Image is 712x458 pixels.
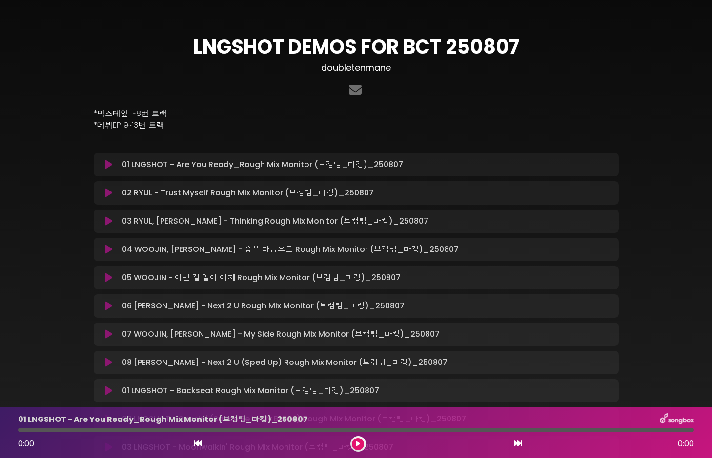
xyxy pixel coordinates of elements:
p: 01 LNGSHOT - Are You Ready_Rough Mix Monitor (브컴팀_마킹)_250807 [122,159,403,171]
span: 0:00 [18,438,34,449]
img: songbox-logo-white.png [660,413,694,426]
p: *데뷔EP 9~13번 트랙 [94,119,619,131]
p: 03 RYUL, [PERSON_NAME] - Thinking Rough Mix Monitor (브컴팀_마킹)_250807 [122,215,428,227]
p: 01 LNGSHOT - Backseat Rough Mix Monitor (브컴팀_마킹)_250807 [122,385,379,397]
p: 02 RYUL - Trust Myself Rough Mix Monitor (브컴팀_마킹)_250807 [122,187,374,199]
p: 01 LNGSHOT - Are You Ready_Rough Mix Monitor (브컴팀_마킹)_250807 [18,414,308,425]
p: 06 [PERSON_NAME] - Next 2 U Rough Mix Monitor (브컴팀_마킹)_250807 [122,300,405,312]
p: 04 WOOJIN, [PERSON_NAME] - 좋은 마음으로 Rough Mix Monitor (브컴팀_마킹)_250807 [122,244,459,255]
p: 05 WOOJIN - 아닌 걸 알아 이제 Rough Mix Monitor (브컴팀_마킹)_250807 [122,272,401,284]
h1: LNGSHOT DEMOS FOR BCT 250807 [94,35,619,58]
p: *믹스테잎 1~8번 트랙 [94,108,619,119]
p: 07 WOOJIN, [PERSON_NAME] - My Side Rough Mix Monitor (브컴팀_마킹)_250807 [122,328,440,340]
span: 0:00 [678,438,694,450]
p: 08 [PERSON_NAME] - Next 2 U (Sped Up) Rough Mix Monitor (브컴팀_마킹)_250807 [122,357,448,368]
h3: doubletenmane [94,62,619,73]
